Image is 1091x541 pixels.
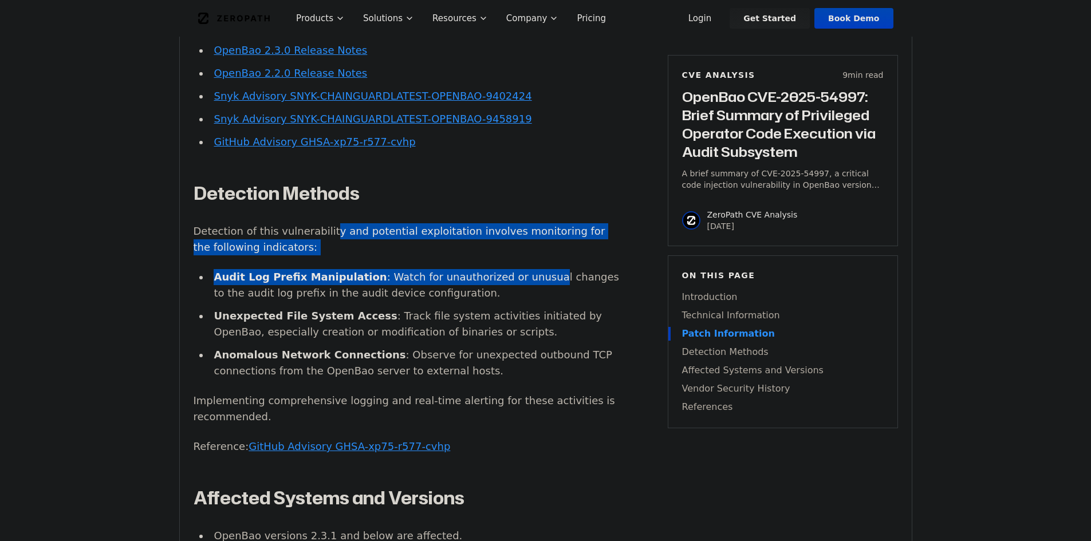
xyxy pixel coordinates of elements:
a: References [682,400,884,414]
li: : Observe for unexpected outbound TCP connections from the OpenBao server to external hosts. [210,347,620,379]
a: Login [675,8,726,29]
a: Technical Information [682,309,884,322]
a: OpenBao 2.2.0 Release Notes [214,67,367,79]
li: : Track file system activities initiated by OpenBao, especially creation or modification of binar... [210,308,620,340]
p: Detection of this vulnerability and potential exploitation involves monitoring for the following ... [194,223,620,255]
strong: Unexpected File System Access [214,310,397,322]
a: OpenBao 2.3.0 Release Notes [214,44,367,56]
a: Introduction [682,290,884,304]
h2: Detection Methods [194,182,620,205]
a: Vendor Security History [682,382,884,396]
p: Reference: [194,439,620,455]
a: GitHub Advisory GHSA-xp75-r577-cvhp [249,440,450,452]
a: Affected Systems and Versions [682,364,884,377]
strong: Audit Log Prefix Manipulation [214,271,387,283]
h6: CVE Analysis [682,69,755,81]
a: Book Demo [814,8,893,29]
a: GitHub Advisory GHSA-xp75-r577-cvhp [214,136,415,148]
p: Implementing comprehensive logging and real-time alerting for these activities is recommended. [194,393,620,425]
h6: On this page [682,270,884,281]
p: ZeroPath CVE Analysis [707,209,798,220]
p: A brief summary of CVE-2025-54997, a critical code injection vulnerability in OpenBao versions 2.... [682,168,884,191]
a: Get Started [730,8,810,29]
p: 9 min read [842,69,883,81]
h3: OpenBao CVE-2025-54997: Brief Summary of Privileged Operator Code Execution via Audit Subsystem [682,88,884,161]
a: Snyk Advisory SNYK-CHAINGUARDLATEST-OPENBAO-9458919 [214,113,531,125]
strong: Anomalous Network Connections [214,349,405,361]
a: Patch Information [682,327,884,341]
p: [DATE] [707,220,798,232]
a: Snyk Advisory SNYK-CHAINGUARDLATEST-OPENBAO-9402424 [214,90,531,102]
img: ZeroPath CVE Analysis [682,211,700,230]
li: : Watch for unauthorized or unusual changes to the audit log prefix in the audit device configura... [210,269,620,301]
h2: Affected Systems and Versions [194,487,620,510]
a: Detection Methods [682,345,884,359]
